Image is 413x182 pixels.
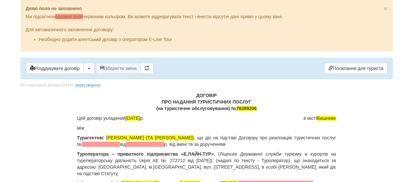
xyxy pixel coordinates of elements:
div: Ви редагували договір [DATE] ( ) [21,82,101,88]
p: Ми підсвітили червоним кольором. Ви можете відредагувати текст і внести відсутні дані прямо у цьо... [26,13,388,20]
b: Туроператора – приватного підприємства «E.ЛАЙН-ТУР» [77,151,214,157]
p: , що діє на підставі Договору про реалізацію туристичних послуг № від р. від імені та за дорученням [77,134,336,147]
b: Турагентом: [77,135,104,140]
span: [PERSON_NAME] (ТА [PERSON_NAME]) [106,135,194,140]
span: Вишневе [317,116,336,121]
p: Деякі поля не заповнено [26,5,388,12]
p: ДОГОВІР ПРО НАДАННЯ ТУРИСТИЧНИХ ПОСЛУГ (на туристичне обслуговування) № [77,92,336,112]
button: Зберегти зміни [96,63,141,74]
div: Для автоматичного заповнення договору: [26,20,388,43]
span: в місті [304,115,336,121]
span: 76289206 [236,106,257,111]
span: × [383,5,387,12]
li: Необхідно додати агентський договір з оператором E-Line Tour [39,36,388,43]
a: Посилання для туриста [324,63,387,74]
p: між: [77,125,336,131]
a: перестворити [75,83,100,87]
p: , (Ліцензія Державної служби туризму и курортів на туроператорську діяльність серія АЕ № 272712 в... [77,151,336,177]
span: [DATE] [126,116,140,121]
span: порожні поля [55,14,83,19]
button: Роздрукувати договір [26,63,84,74]
span: Цей договір укладений р. [77,115,144,121]
button: Close [383,5,387,12]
